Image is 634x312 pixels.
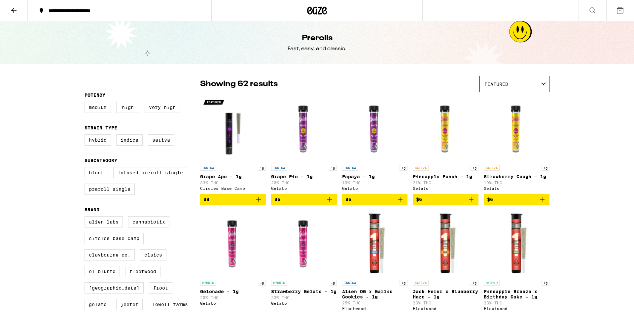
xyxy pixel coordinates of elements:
h1: Prerolls [302,33,333,44]
p: 23% THC [271,295,337,300]
p: HYBRID [271,280,287,286]
label: Medium [85,102,111,113]
p: Strawberry Gelato - 1g [271,289,337,294]
div: Gelato [271,186,337,191]
a: Open page for Grape Pie - 1g from Gelato [271,95,337,194]
div: Gelato [413,186,478,191]
p: 1g [400,165,407,171]
p: 1g [542,280,549,286]
legend: Brand [85,207,99,212]
div: Gelato [200,301,266,305]
p: 1g [400,280,407,286]
p: Papaya - 1g [342,174,408,179]
img: Circles Base Camp - Grape Ape - 1g [200,95,266,161]
div: Circles Base Camp [200,186,266,191]
label: Sativa [148,134,174,146]
div: Fleetwood [484,306,549,311]
p: HYBRID [484,280,500,286]
p: 23% THC [484,301,549,305]
span: $6 [416,197,422,202]
label: Infused Preroll Single [113,167,187,178]
button: Add to bag [342,194,408,205]
p: 1g [542,165,549,171]
label: El Blunto [85,266,120,277]
span: $6 [345,197,351,202]
label: Hybrid [85,134,111,146]
img: Gelato - Grape Pie - 1g [271,95,337,161]
p: 21% THC [413,181,478,185]
p: Pineapple Punch - 1g [413,174,478,179]
p: HYBRID [200,280,216,286]
img: Fleetwood - Pineapple Breeze x Birthday Cake - 1g [484,210,549,276]
p: Pineapple Breeze x Birthday Cake - 1g [484,289,549,299]
div: Gelato [271,301,337,305]
a: Open page for Pineapple Punch - 1g from Gelato [413,95,478,194]
p: Jack Herer x Blueberry Haze - 1g [413,289,478,299]
p: SATIVA [413,280,429,286]
p: 20% THC [271,181,337,185]
label: Gelato [85,299,111,310]
button: Add to bag [271,194,337,205]
a: Open page for Grape Ape - 1g from Circles Base Camp [200,95,266,194]
p: Grape Ape - 1g [200,174,266,179]
p: Grape Pie - 1g [271,174,337,179]
img: Gelato - Gelonade - 1g [200,210,266,276]
p: Alien OG x Garlic Cookies - 1g [342,289,408,299]
p: 20% THC [200,295,266,300]
button: Add to bag [200,194,266,205]
a: Open page for Strawberry Cough - 1g from Gelato [484,95,549,194]
legend: Subcategory [85,158,117,163]
span: $8 [203,197,209,202]
p: 1g [471,165,478,171]
p: INDICA [342,165,358,171]
p: 1g [329,280,337,286]
img: Fleetwood - Jack Herer x Blueberry Haze - 1g [413,210,478,276]
label: Cannabiotix [128,216,169,227]
p: SATIVA [413,165,429,171]
legend: Strain Type [85,125,117,130]
img: Gelato - Strawberry Cough - 1g [484,95,549,161]
p: 33% THC [200,181,266,185]
img: Fleetwood - Alien OG x Garlic Cookies - 1g [342,210,408,276]
div: Gelato [342,186,408,191]
button: Add to bag [413,194,478,205]
p: INDICA [271,165,287,171]
span: $6 [274,197,280,202]
p: 1g [471,280,478,286]
label: Froot [149,282,172,294]
div: Fleetwood [342,306,408,311]
div: Fleetwood [413,306,478,311]
p: INDICA [342,280,358,286]
label: High [116,102,139,113]
label: Jeeter [116,299,143,310]
label: Circles Base Camp [85,233,144,244]
a: Open page for Papaya - 1g from Gelato [342,95,408,194]
img: Gelato - Papaya - 1g [342,95,408,161]
p: 19% THC [342,181,408,185]
p: INDICA [200,165,216,171]
label: CLSICS [140,249,166,260]
p: 19% THC [484,181,549,185]
label: Indica [116,134,143,146]
p: 1g [329,165,337,171]
img: Gelato - Pineapple Punch - 1g [413,95,478,161]
label: Lowell Farms [148,299,192,310]
img: Gelato - Strawberry Gelato - 1g [271,210,337,276]
div: Gelato [484,186,549,191]
label: Claybourne Co. [85,249,135,260]
p: 23% THC [413,301,478,305]
button: Add to bag [484,194,549,205]
p: Gelonade - 1g [200,289,266,294]
p: 25% THC [342,301,408,305]
label: Fleetwood [125,266,160,277]
div: Fast, easy, and classic. [288,45,347,52]
p: 1g [258,280,266,286]
p: Showing 62 results [200,79,278,90]
p: 1g [258,165,266,171]
span: Featured [484,82,508,87]
label: Preroll Single [85,184,135,195]
p: SATIVA [484,165,500,171]
span: $6 [487,197,493,202]
label: [GEOGRAPHIC_DATA] [85,282,144,294]
label: Blunt [85,167,108,178]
